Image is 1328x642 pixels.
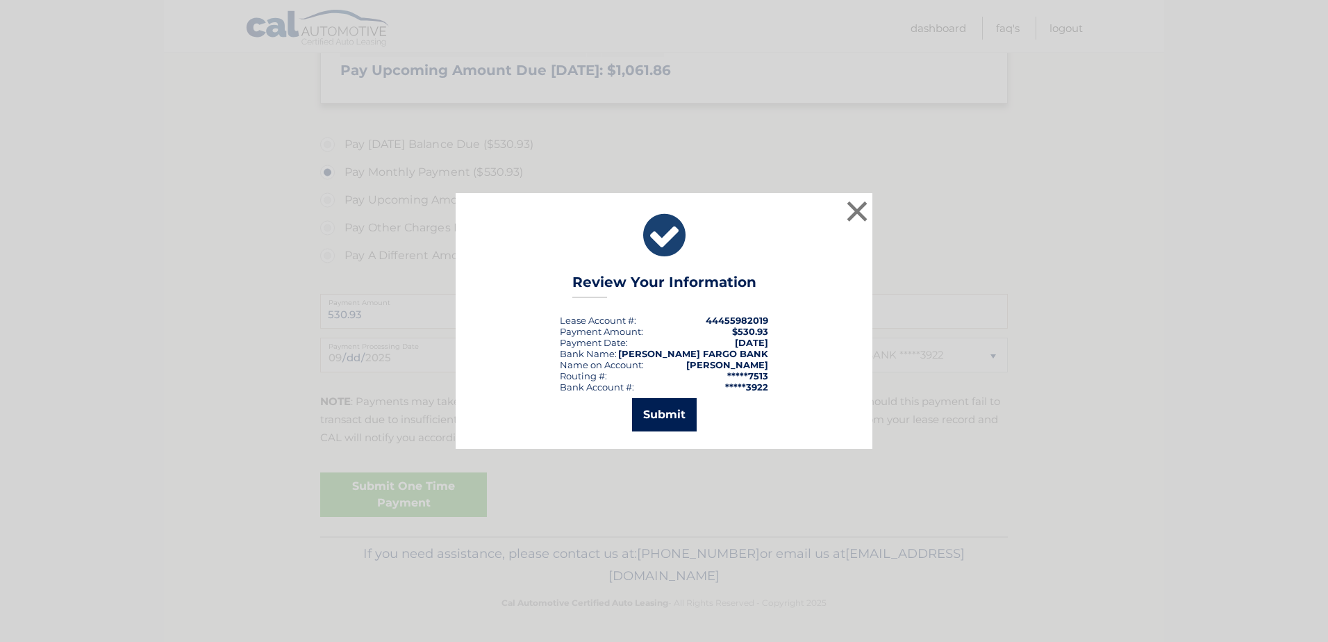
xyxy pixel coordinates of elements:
div: Bank Name: [560,348,617,359]
strong: 44455982019 [706,315,768,326]
div: Routing #: [560,370,607,381]
button: Submit [632,398,697,431]
h3: Review Your Information [572,274,756,298]
div: Lease Account #: [560,315,636,326]
div: : [560,337,628,348]
div: Payment Amount: [560,326,643,337]
strong: [PERSON_NAME] [686,359,768,370]
span: [DATE] [735,337,768,348]
div: Bank Account #: [560,381,634,393]
div: Name on Account: [560,359,644,370]
span: Payment Date [560,337,626,348]
strong: [PERSON_NAME] FARGO BANK [618,348,768,359]
button: × [843,197,871,225]
span: $530.93 [732,326,768,337]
